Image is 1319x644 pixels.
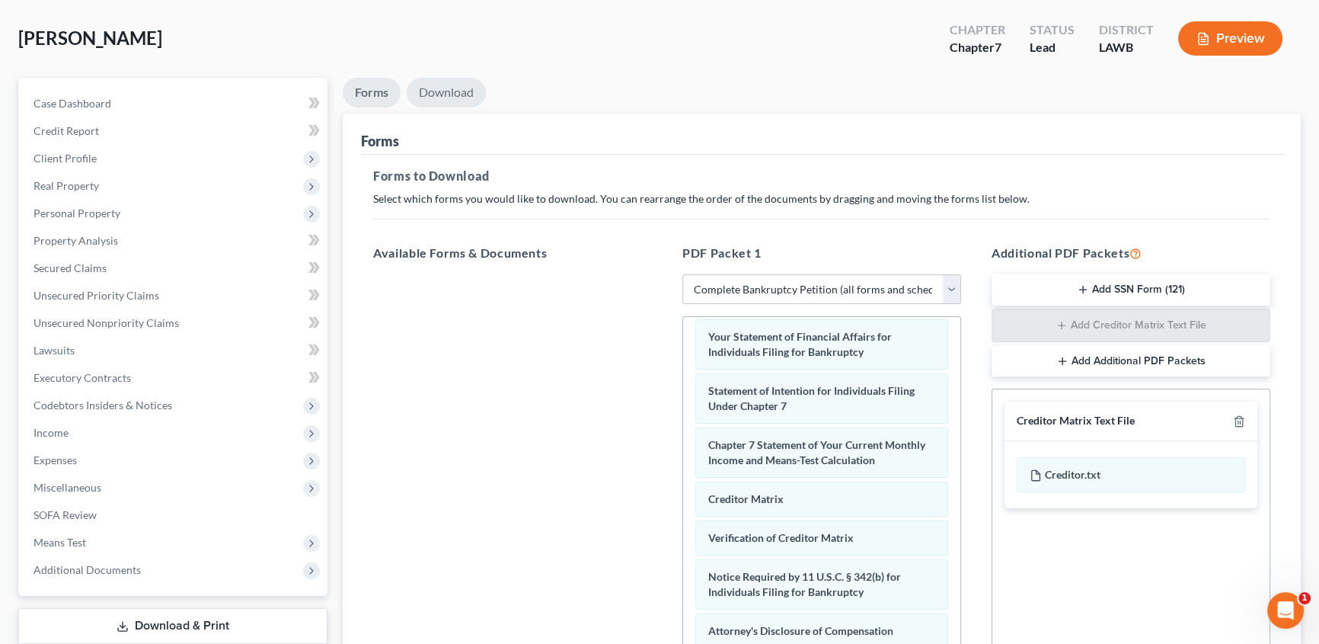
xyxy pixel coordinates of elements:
[373,191,1270,207] p: Select which forms you would like to download. You can rearrange the order of the documents by dr...
[343,78,401,107] a: Forms
[21,364,327,392] a: Executory Contracts
[1267,592,1304,629] iframe: Intercom live chat
[34,344,75,357] span: Lawsuits
[21,117,327,145] a: Credit Report
[1298,592,1311,604] span: 1
[21,227,327,255] a: Property Analysis
[992,244,1270,262] h5: Additional PDF Packets
[34,563,141,576] span: Additional Documents
[708,384,915,412] span: Statement of Intention for Individuals Filing Under Chapter 7
[708,531,854,544] span: Verification of Creditor Matrix
[373,167,1270,185] h5: Forms to Download
[34,179,99,192] span: Real Property
[708,330,892,358] span: Your Statement of Financial Affairs for Individuals Filing for Bankruptcy
[682,244,961,262] h5: PDF Packet 1
[361,132,399,150] div: Forms
[34,316,179,329] span: Unsecured Nonpriority Claims
[34,261,107,274] span: Secured Claims
[708,492,784,505] span: Creditor Matrix
[1017,457,1245,492] div: Creditor.txt
[18,608,327,644] a: Download & Print
[708,624,893,637] span: Attorney's Disclosure of Compensation
[21,337,327,364] a: Lawsuits
[1030,39,1075,56] div: Lead
[1099,21,1154,39] div: District
[34,97,111,110] span: Case Dashboard
[1178,21,1282,56] button: Preview
[21,309,327,337] a: Unsecured Nonpriority Claims
[21,90,327,117] a: Case Dashboard
[34,399,172,412] span: Codebtors Insiders & Notices
[1099,39,1154,56] div: LAWB
[34,124,99,137] span: Credit Report
[34,234,118,247] span: Property Analysis
[34,152,97,165] span: Client Profile
[18,27,162,49] span: [PERSON_NAME]
[34,453,77,466] span: Expenses
[21,282,327,309] a: Unsecured Priority Claims
[34,426,69,439] span: Income
[34,207,120,219] span: Personal Property
[708,570,901,598] span: Notice Required by 11 U.S.C. § 342(b) for Individuals Filing for Bankruptcy
[21,501,327,529] a: SOFA Review
[34,481,101,494] span: Miscellaneous
[995,40,1001,54] span: 7
[708,438,925,466] span: Chapter 7 Statement of Your Current Monthly Income and Means-Test Calculation
[34,536,86,549] span: Means Test
[34,371,131,384] span: Executory Contracts
[407,78,486,107] a: Download
[992,345,1270,377] button: Add Additional PDF Packets
[1030,21,1075,39] div: Status
[950,39,1005,56] div: Chapter
[34,508,97,521] span: SOFA Review
[373,244,652,262] h5: Available Forms & Documents
[34,289,159,302] span: Unsecured Priority Claims
[992,309,1270,342] button: Add Creditor Matrix Text File
[950,21,1005,39] div: Chapter
[1017,414,1135,428] div: Creditor Matrix Text File
[21,255,327,282] a: Secured Claims
[992,274,1270,306] button: Add SSN Form (121)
